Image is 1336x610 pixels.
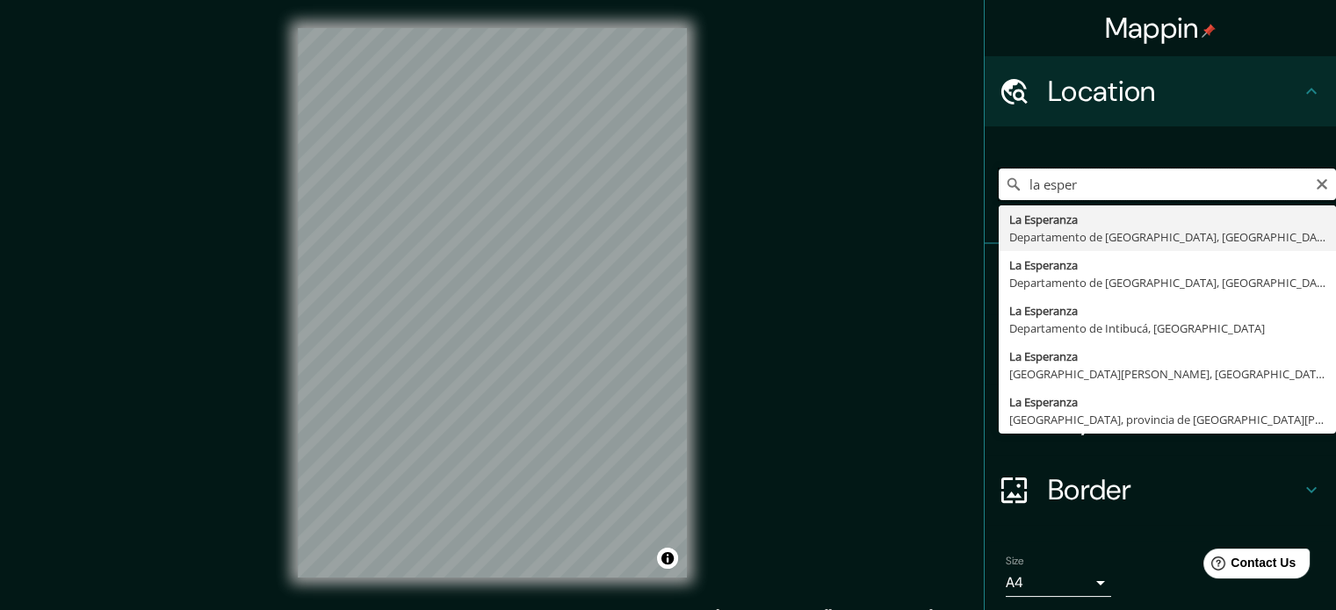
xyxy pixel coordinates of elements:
[1006,554,1024,569] label: Size
[985,56,1336,126] div: Location
[1009,319,1325,337] div: Departamento de Intibucá, [GEOGRAPHIC_DATA]
[985,384,1336,455] div: Layout
[1180,542,1317,591] iframe: Help widget launcher
[1009,348,1325,365] div: La Esperanza
[1009,274,1325,291] div: Departamento de [GEOGRAPHIC_DATA], [GEOGRAPHIC_DATA]
[657,548,678,569] button: Toggle attribution
[1009,365,1325,383] div: [GEOGRAPHIC_DATA][PERSON_NAME], [GEOGRAPHIC_DATA]
[1105,11,1217,46] h4: Mappin
[999,169,1336,200] input: Pick your city or area
[1009,393,1325,411] div: La Esperanza
[1009,302,1325,319] div: La Esperanza
[985,244,1336,314] div: Pins
[1009,256,1325,274] div: La Esperanza
[1202,24,1216,38] img: pin-icon.png
[1006,569,1111,597] div: A4
[1009,228,1325,246] div: Departamento de [GEOGRAPHIC_DATA], [GEOGRAPHIC_DATA]
[1048,74,1301,109] h4: Location
[1048,402,1301,437] h4: Layout
[1315,175,1329,191] button: Clear
[1009,411,1325,428] div: [GEOGRAPHIC_DATA], provincia de [GEOGRAPHIC_DATA][PERSON_NAME], [GEOGRAPHIC_DATA]
[985,455,1336,525] div: Border
[1009,211,1325,228] div: La Esperanza
[985,314,1336,384] div: Style
[298,28,687,578] canvas: Map
[1048,472,1301,507] h4: Border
